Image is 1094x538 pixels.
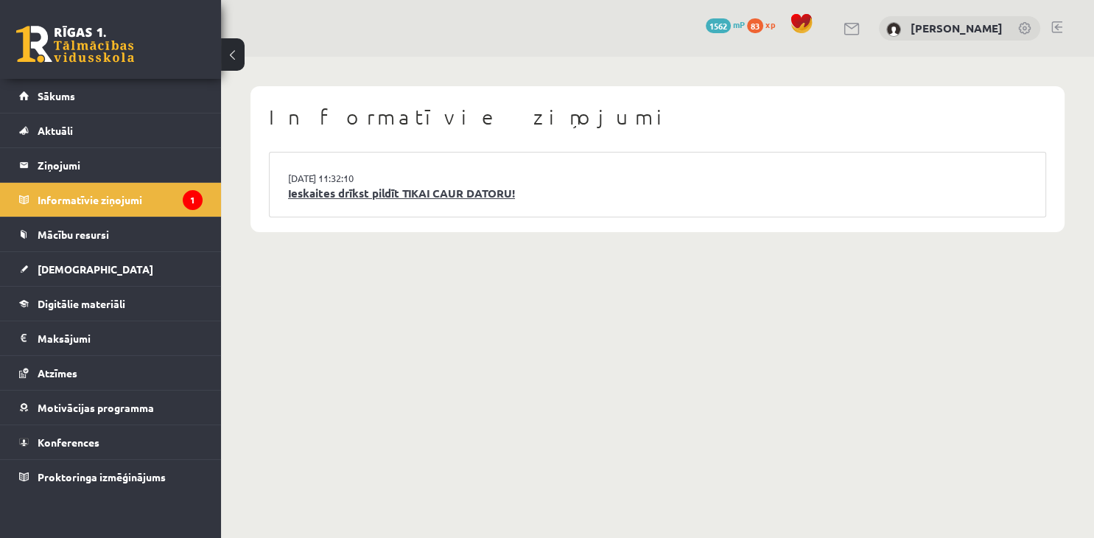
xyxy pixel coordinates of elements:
[19,391,203,425] a: Motivācijas programma
[886,22,901,37] img: Katrīna Kalnkaziņa
[19,79,203,113] a: Sākums
[38,148,203,182] legend: Ziņojumi
[19,460,203,494] a: Proktoringa izmēģinājums
[733,18,745,30] span: mP
[183,190,203,210] i: 1
[38,124,73,137] span: Aktuāli
[19,321,203,355] a: Maksājumi
[765,18,775,30] span: xp
[19,425,203,459] a: Konferences
[19,183,203,217] a: Informatīvie ziņojumi1
[38,183,203,217] legend: Informatīvie ziņojumi
[38,228,109,241] span: Mācību resursi
[38,262,153,276] span: [DEMOGRAPHIC_DATA]
[288,171,399,186] a: [DATE] 11:32:10
[38,470,166,483] span: Proktoringa izmēģinājums
[38,321,203,355] legend: Maksājumi
[38,436,99,449] span: Konferences
[706,18,745,30] a: 1562 mP
[38,366,77,380] span: Atzīmes
[911,21,1003,35] a: [PERSON_NAME]
[747,18,763,33] span: 83
[19,287,203,321] a: Digitālie materiāli
[747,18,782,30] a: 83 xp
[16,26,134,63] a: Rīgas 1. Tālmācības vidusskola
[19,356,203,390] a: Atzīmes
[269,105,1046,130] h1: Informatīvie ziņojumi
[706,18,731,33] span: 1562
[38,89,75,102] span: Sākums
[19,217,203,251] a: Mācību resursi
[38,297,125,310] span: Digitālie materiāli
[38,401,154,414] span: Motivācijas programma
[288,185,1027,202] a: Ieskaites drīkst pildīt TIKAI CAUR DATORU!
[19,113,203,147] a: Aktuāli
[19,252,203,286] a: [DEMOGRAPHIC_DATA]
[19,148,203,182] a: Ziņojumi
